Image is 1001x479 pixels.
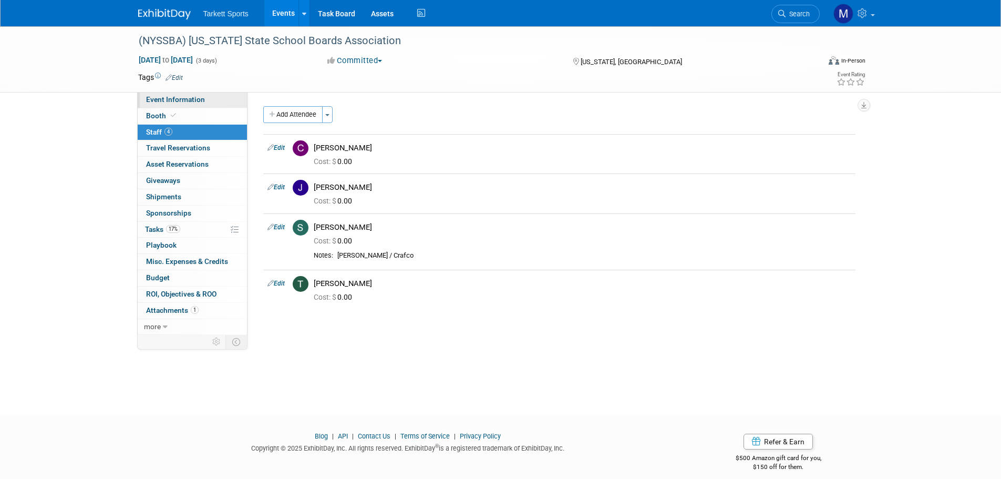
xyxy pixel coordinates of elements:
span: | [329,432,336,440]
div: Event Format [758,55,866,70]
i: Booth reservation complete [171,113,176,118]
div: [PERSON_NAME] [314,182,851,192]
div: Copyright © 2025 ExhibitDay, Inc. All rights reserved. ExhibitDay is a registered trademark of Ex... [138,441,678,453]
a: Attachments1 [138,303,247,319]
a: Asset Reservations [138,157,247,172]
span: more [144,322,161,331]
td: Toggle Event Tabs [225,335,247,349]
a: Privacy Policy [460,432,501,440]
a: Shipments [138,189,247,205]
a: Search [771,5,820,23]
div: $150 off for them. [694,463,863,472]
a: Booth [138,108,247,124]
span: Shipments [146,192,181,201]
div: In-Person [841,57,865,65]
span: Cost: $ [314,293,337,301]
a: Misc. Expenses & Credits [138,254,247,270]
span: to [161,56,171,64]
a: Edit [267,184,285,191]
span: | [392,432,399,440]
a: Playbook [138,238,247,253]
span: Asset Reservations [146,160,209,168]
a: Edit [267,223,285,231]
span: ROI, Objectives & ROO [146,290,216,298]
div: (NYSSBA) [US_STATE] State School Boards Association [135,32,804,50]
span: (3 days) [195,57,217,64]
a: Edit [166,74,183,81]
span: Booth [146,111,178,120]
span: Cost: $ [314,237,337,245]
span: Tasks [145,225,180,233]
span: [US_STATE], [GEOGRAPHIC_DATA] [581,58,682,66]
span: 0.00 [314,197,356,205]
div: Event Rating [837,72,865,77]
span: Cost: $ [314,197,337,205]
img: C.jpg [293,140,308,156]
div: [PERSON_NAME] [314,279,851,289]
a: API [338,432,348,440]
span: Budget [146,273,170,282]
a: Edit [267,280,285,287]
button: Committed [324,55,386,66]
a: Staff4 [138,125,247,140]
button: Add Attendee [263,106,323,123]
span: 1 [191,306,199,314]
img: ExhibitDay [138,9,191,19]
span: Travel Reservations [146,144,210,152]
div: $500 Amazon gift card for you, [694,447,863,471]
span: Event Information [146,95,205,104]
span: | [349,432,356,440]
div: Notes: [314,251,333,260]
td: Personalize Event Tab Strip [208,335,226,349]
img: J.jpg [293,180,308,196]
div: [PERSON_NAME] / Crafco [337,251,851,260]
img: S.jpg [293,220,308,236]
a: Giveaways [138,173,247,189]
a: Tasks17% [138,222,247,238]
div: [PERSON_NAME] [314,222,851,232]
span: Tarkett Sports [203,9,249,18]
a: Budget [138,270,247,286]
span: Staff [146,128,172,136]
span: Sponsorships [146,209,191,217]
span: 17% [166,225,180,233]
a: Refer & Earn [744,434,813,450]
a: Edit [267,144,285,151]
a: Blog [315,432,328,440]
img: Mathieu Martel [833,4,853,24]
span: [DATE] [DATE] [138,55,193,65]
sup: ® [435,443,439,449]
span: Misc. Expenses & Credits [146,257,228,266]
img: Format-Inperson.png [829,56,839,65]
span: 0.00 [314,157,356,166]
a: Sponsorships [138,206,247,221]
a: Terms of Service [400,432,450,440]
a: Travel Reservations [138,140,247,156]
div: [PERSON_NAME] [314,143,851,153]
span: 0.00 [314,293,356,301]
span: 0.00 [314,237,356,245]
a: ROI, Objectives & ROO [138,287,247,302]
span: | [451,432,458,440]
span: Giveaways [146,176,180,185]
span: Attachments [146,306,199,314]
a: Contact Us [358,432,390,440]
span: Search [786,10,810,18]
img: T.jpg [293,276,308,292]
a: Event Information [138,92,247,108]
a: more [138,319,247,335]
td: Tags [138,72,183,83]
span: Playbook [146,241,177,249]
span: Cost: $ [314,157,337,166]
span: 4 [164,128,172,136]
